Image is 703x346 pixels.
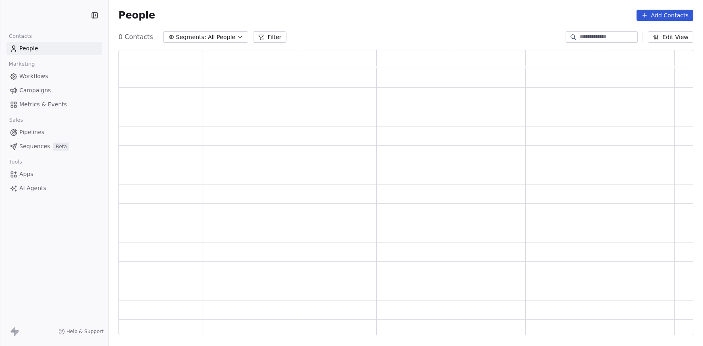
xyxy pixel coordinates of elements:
button: Edit View [648,31,693,43]
a: Apps [6,168,102,181]
span: Help & Support [66,328,104,335]
a: Help & Support [58,328,104,335]
a: People [6,42,102,55]
span: Apps [19,170,33,178]
span: Beta [53,143,69,151]
a: Metrics & Events [6,98,102,111]
a: Workflows [6,70,102,83]
a: AI Agents [6,182,102,195]
span: Sequences [19,142,50,151]
span: AI Agents [19,184,46,193]
span: Pipelines [19,128,44,137]
a: Campaigns [6,84,102,97]
span: Contacts [5,30,35,42]
span: Campaigns [19,86,51,95]
span: 0 Contacts [118,32,153,42]
span: People [118,9,155,21]
span: Segments: [176,33,206,41]
span: Workflows [19,72,48,81]
span: Sales [6,114,27,126]
span: Metrics & Events [19,100,67,109]
span: Tools [6,156,25,168]
span: All People [208,33,235,41]
button: Filter [253,31,286,43]
button: Add Contacts [637,10,693,21]
a: SequencesBeta [6,140,102,153]
span: Marketing [5,58,38,70]
a: Pipelines [6,126,102,139]
span: People [19,44,38,53]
